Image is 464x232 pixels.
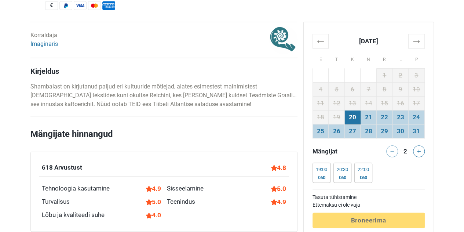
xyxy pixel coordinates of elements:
td: 27 [344,124,361,138]
div: 5.0 [271,184,286,193]
div: Lõbu ja kvaliteedi suhe [42,210,105,220]
th: [DATE] [329,34,409,48]
td: 15 [376,96,392,110]
div: €60 [316,175,327,181]
td: 28 [361,124,377,138]
td: 26 [329,124,345,138]
th: T [329,48,345,68]
div: 22:00 [358,167,369,173]
td: 25 [313,124,329,138]
span: Visa [74,1,87,10]
th: → [408,34,424,48]
td: 20 [344,110,361,124]
h2: Mängijate hinnangud [30,127,297,152]
td: 13 [344,96,361,110]
th: N [361,48,377,68]
td: 6 [344,82,361,96]
th: L [392,48,409,68]
div: Tehnoloogia kasutamine [42,184,110,193]
div: €60 [358,175,369,181]
div: 4.9 [271,197,286,207]
td: 14 [361,96,377,110]
div: 4.0 [146,210,161,220]
td: 12 [329,96,345,110]
div: 4.8 [271,163,286,173]
div: 19:00 [316,167,327,173]
td: 4 [313,82,329,96]
td: 11 [313,96,329,110]
td: 1 [376,68,392,82]
td: 21 [361,110,377,124]
p: Shambalast on kirjutanud paljud eri kultuuride mõtlejad, alates esimestest mainimistest [DEMOGRAP... [30,82,297,109]
h4: Kirjeldus [30,67,297,76]
th: K [344,48,361,68]
td: 19 [329,110,345,124]
th: ← [313,34,329,48]
th: R [376,48,392,68]
a: Imaginaris [30,40,58,47]
span: American Express [102,1,115,10]
td: 8 [376,82,392,96]
img: 3cec07e9ba5f5bb2l.png [269,26,297,54]
td: Ettemaksu ei ole vaja [313,201,425,209]
td: 23 [392,110,409,124]
th: E [313,48,329,68]
div: Teenindus [167,197,195,207]
td: 16 [392,96,409,110]
td: 7 [361,82,377,96]
td: 31 [408,124,424,138]
div: 618 Arvustust [42,163,82,173]
div: Sisseelamine [167,184,204,193]
td: 17 [408,96,424,110]
td: 5 [329,82,345,96]
div: Mängijat [310,145,369,157]
td: 18 [313,110,329,124]
td: 10 [408,82,424,96]
div: 4.9 [146,184,161,193]
td: 3 [408,68,424,82]
div: Turvalisus [42,197,70,207]
th: P [408,48,424,68]
div: 2 [401,145,410,156]
div: Korraldaja [30,31,58,48]
div: 5.0 [146,197,161,207]
td: 24 [408,110,424,124]
span: MasterCard [88,1,101,10]
div: €60 [337,175,348,181]
td: 2 [392,68,409,82]
td: 22 [376,110,392,124]
span: PayPal [59,1,72,10]
span: Sularaha [45,1,58,10]
td: 9 [392,82,409,96]
td: 30 [392,124,409,138]
div: 20:30 [337,167,348,173]
td: Tasuta tühistamine [313,193,425,201]
td: 29 [376,124,392,138]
